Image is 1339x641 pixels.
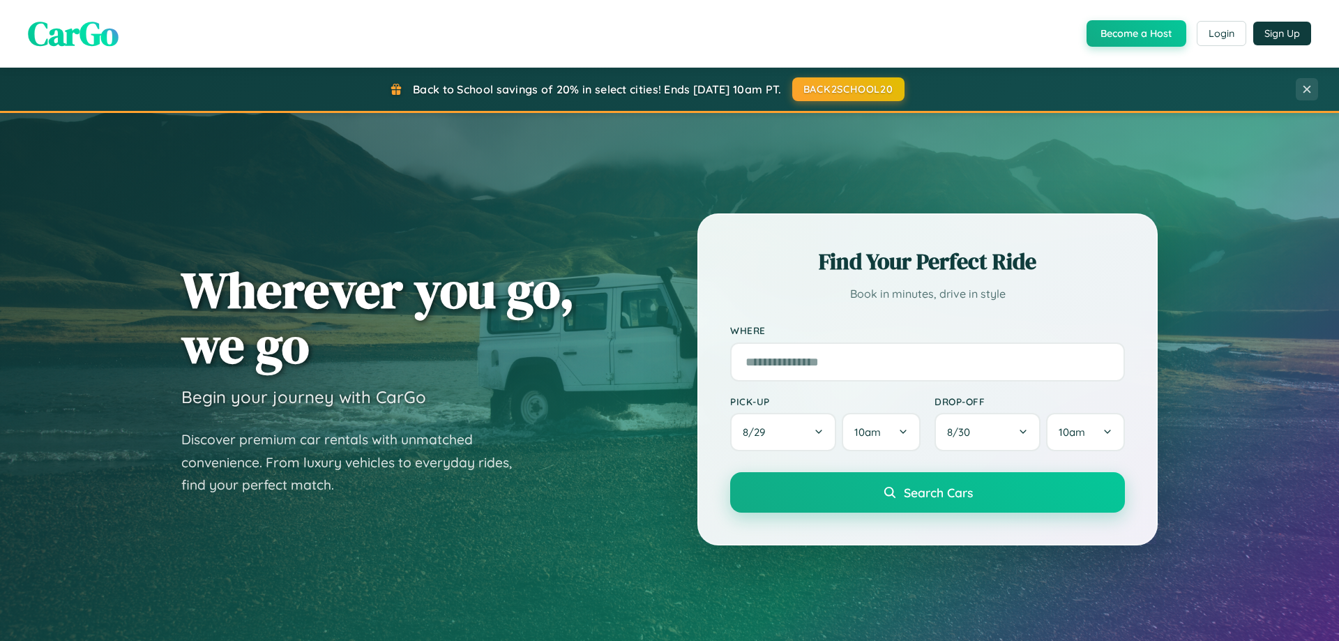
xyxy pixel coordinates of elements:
span: CarGo [28,10,119,56]
button: Search Cars [730,472,1125,513]
span: 8 / 30 [947,425,977,439]
p: Discover premium car rentals with unmatched convenience. From luxury vehicles to everyday rides, ... [181,428,530,497]
button: BACK2SCHOOL20 [792,77,905,101]
p: Book in minutes, drive in style [730,284,1125,304]
button: Sign Up [1253,22,1311,45]
span: 10am [1059,425,1085,439]
label: Where [730,325,1125,337]
button: 10am [1046,413,1125,451]
button: 8/30 [935,413,1041,451]
span: 8 / 29 [743,425,772,439]
span: 10am [854,425,881,439]
span: Back to School savings of 20% in select cities! Ends [DATE] 10am PT. [413,82,781,96]
h1: Wherever you go, we go [181,262,575,372]
button: Become a Host [1087,20,1186,47]
button: Login [1197,21,1246,46]
h2: Find Your Perfect Ride [730,246,1125,277]
label: Drop-off [935,395,1125,407]
button: 8/29 [730,413,836,451]
span: Search Cars [904,485,973,500]
h3: Begin your journey with CarGo [181,386,426,407]
button: 10am [842,413,921,451]
label: Pick-up [730,395,921,407]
